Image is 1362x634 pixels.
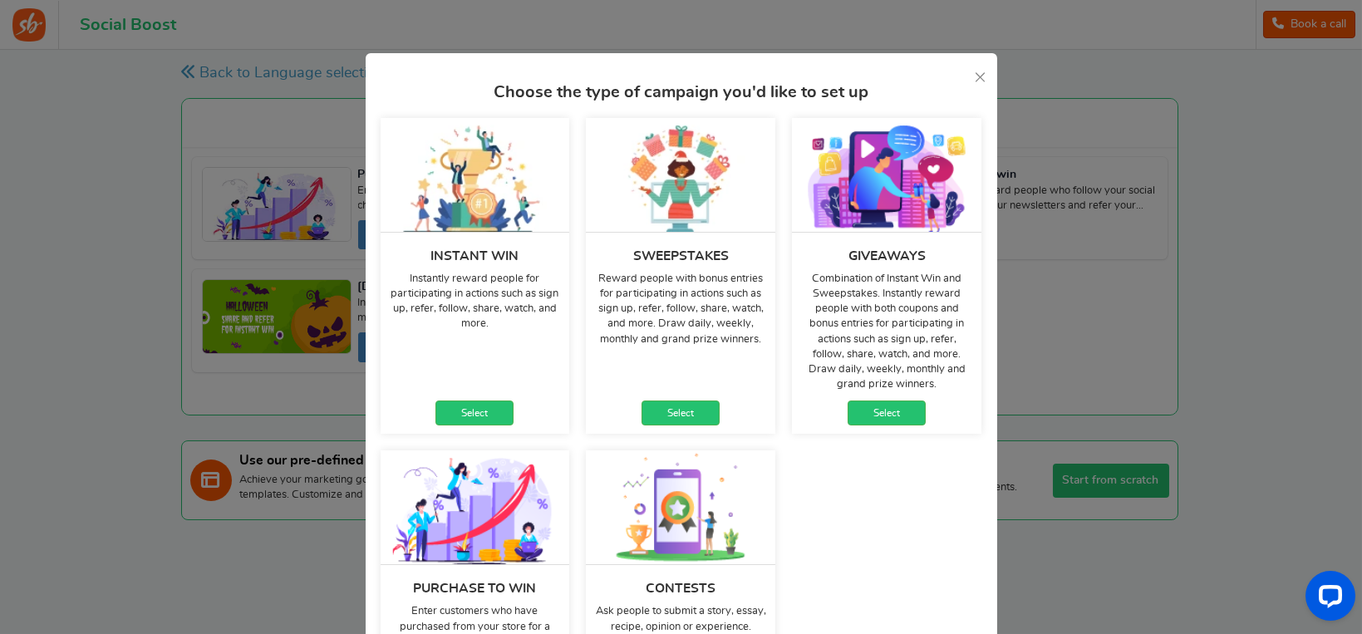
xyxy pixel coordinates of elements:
img: purchase_to_win_v1.webp [381,450,570,564]
img: instant-win_v1.webp [381,118,570,232]
a: × [975,66,987,87]
p: Instantly reward people for participating in actions such as sign up, refer, follow, share, watch... [389,272,562,332]
h4: Giveaways [848,249,926,263]
a: Select [642,401,720,425]
img: giveaways_v1.webp [792,118,981,232]
p: Combination of Instant Win and Sweepstakes. Instantly reward people with both coupons and bonus e... [800,272,973,393]
img: contests_v1.webp [586,450,775,564]
p: Reward people with bonus entries for participating in actions such as sign up, refer, follow, sha... [594,272,767,347]
img: sweepstakes_v1.webp [586,118,775,232]
iframe: LiveChat chat widget [1292,564,1362,634]
a: Select [848,401,926,425]
h4: Purchase to win [413,582,536,596]
h3: Choose the type of campaign you'd like to set up [372,83,991,101]
h4: Contests [646,582,715,596]
a: Select [435,401,514,425]
h4: Sweepstakes [633,249,729,263]
h4: Instant win [430,249,519,263]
